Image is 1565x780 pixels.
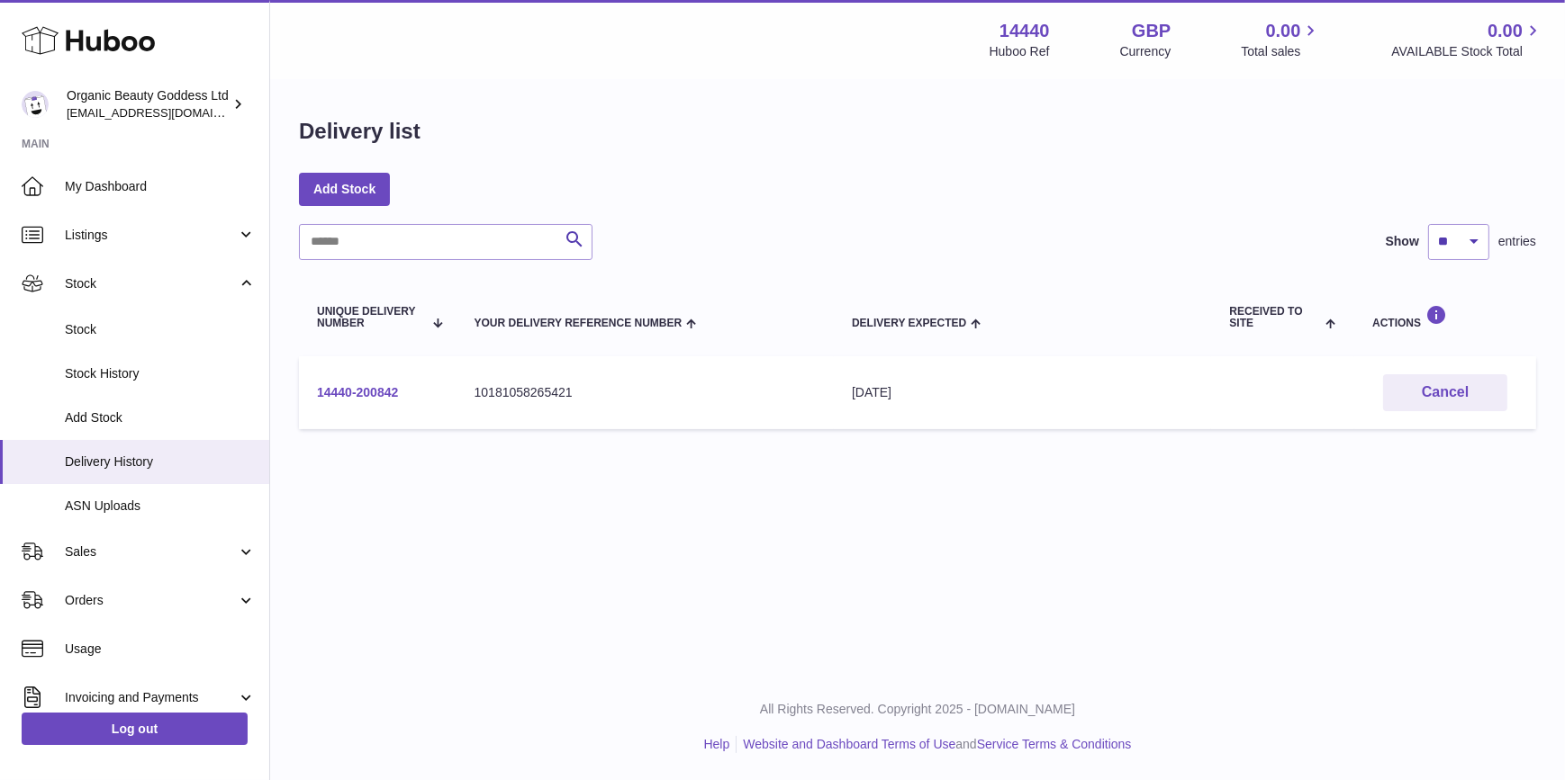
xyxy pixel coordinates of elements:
img: internalAdmin-14440@internal.huboo.com [22,91,49,118]
span: [EMAIL_ADDRESS][DOMAIN_NAME] [67,105,265,120]
p: All Rights Reserved. Copyright 2025 - [DOMAIN_NAME] [285,701,1551,718]
a: Service Terms & Conditions [977,737,1132,751]
div: [DATE] [852,384,1193,401]
span: Orders [65,592,237,609]
a: Website and Dashboard Terms of Use [743,737,955,751]
span: Total sales [1241,43,1321,60]
div: Actions [1372,305,1518,329]
li: and [737,736,1131,753]
span: 0.00 [1266,19,1301,43]
span: 0.00 [1488,19,1523,43]
span: Listings [65,227,237,244]
span: ASN Uploads [65,498,256,515]
span: Your Delivery Reference Number [475,318,683,329]
div: 10181058265421 [475,384,816,401]
a: 0.00 Total sales [1241,19,1321,60]
a: Log out [22,713,248,745]
strong: 14440 [1000,19,1050,43]
strong: GBP [1132,19,1171,43]
a: 14440-200842 [317,385,398,399]
a: Add Stock [299,173,390,205]
span: Sales [65,543,237,560]
div: Huboo Ref [990,43,1050,60]
a: Help [704,737,730,751]
span: Stock History [65,365,256,382]
span: Usage [65,641,256,658]
span: Received to Site [1229,306,1320,329]
span: Delivery History [65,453,256,471]
div: Organic Beauty Goddess Ltd [67,87,229,121]
span: entries [1498,233,1536,250]
label: Show [1386,233,1419,250]
button: Cancel [1383,374,1507,411]
a: 0.00 AVAILABLE Stock Total [1391,19,1543,60]
span: Delivery Expected [852,318,966,329]
div: Currency [1120,43,1171,60]
span: Add Stock [65,409,256,426]
span: Invoicing and Payments [65,689,237,706]
h1: Delivery list [299,117,421,146]
span: My Dashboard [65,178,256,195]
span: Unique Delivery Number [317,306,422,329]
span: AVAILABLE Stock Total [1391,43,1543,60]
span: Stock [65,321,256,338]
span: Stock [65,275,237,292]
